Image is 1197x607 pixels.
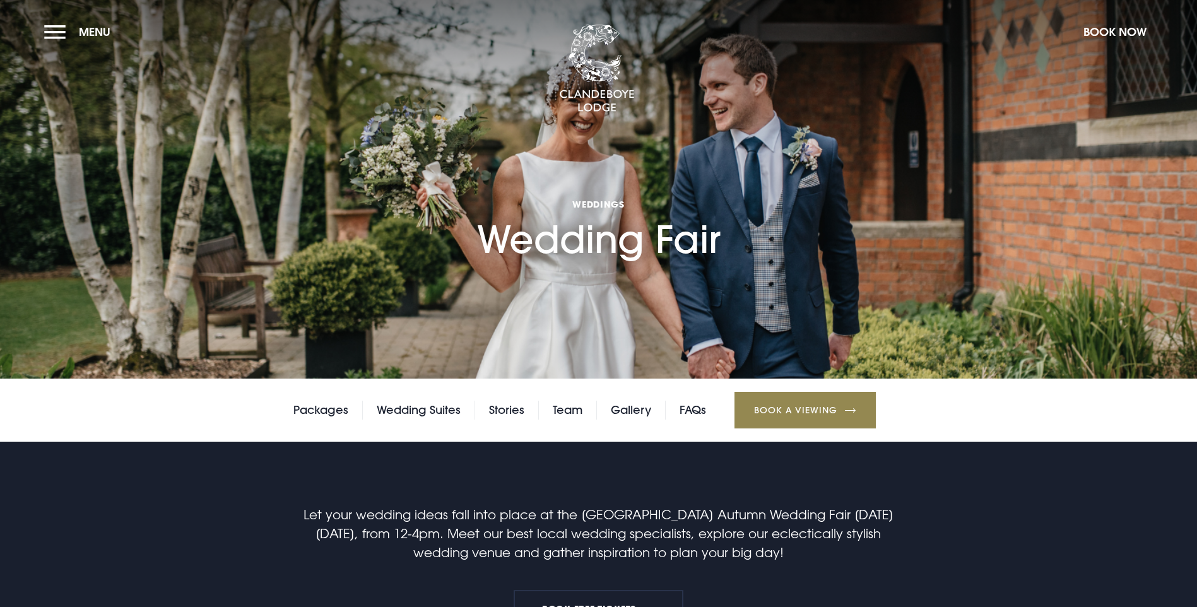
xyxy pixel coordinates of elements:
span: Menu [79,25,110,39]
a: Wedding Suites [377,401,461,420]
button: Menu [44,18,117,45]
button: Book Now [1077,18,1153,45]
h1: Wedding Fair [477,123,721,262]
span: Weddings [477,198,721,210]
p: Let your wedding ideas fall into place at the [GEOGRAPHIC_DATA] Autumn Wedding Fair [DATE][DATE],... [298,505,899,562]
a: Stories [489,401,524,420]
a: FAQs [680,401,706,420]
a: Book a Viewing [734,392,876,428]
a: Team [553,401,582,420]
a: Packages [293,401,348,420]
a: Gallery [611,401,651,420]
img: Clandeboye Lodge [559,25,635,113]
